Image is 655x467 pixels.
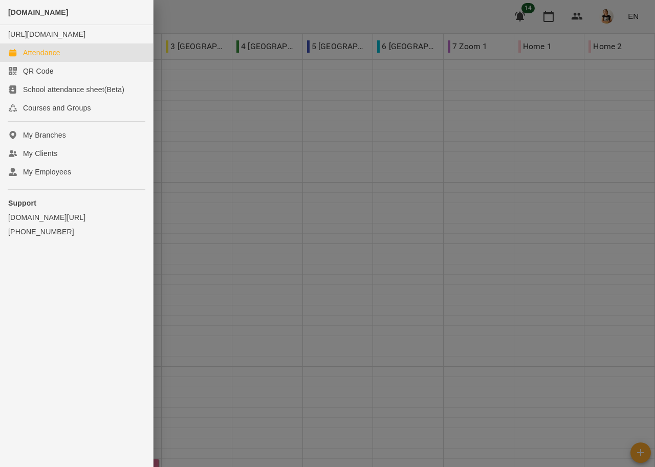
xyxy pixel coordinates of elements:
a: [URL][DOMAIN_NAME] [8,30,85,38]
div: Courses and Groups [23,103,91,113]
a: [DOMAIN_NAME][URL] [8,212,145,223]
p: Support [8,198,145,208]
div: QR Code [23,66,54,76]
div: My Employees [23,167,71,177]
a: [PHONE_NUMBER] [8,227,145,237]
div: School attendance sheet(Beta) [23,84,124,95]
span: [DOMAIN_NAME] [8,8,69,16]
div: My Clients [23,148,57,159]
div: My Branches [23,130,66,140]
div: Attendance [23,48,60,58]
